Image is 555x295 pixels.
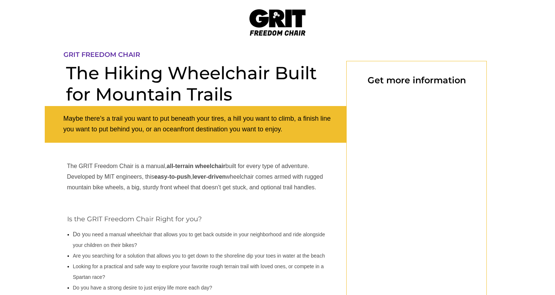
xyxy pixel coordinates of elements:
[63,51,140,59] span: GRIT FREEDOM CHAIR
[193,174,226,180] strong: lever-driven
[63,115,331,133] span: Maybe there’s a trail you want to put beneath your tires, a hill you want to climb, a finish line...
[66,62,317,105] span: The Hiking Wheelchair Built for Mountain Trails
[73,231,85,237] span: Do y
[73,285,212,291] span: Do you have a strong desire to just enjoy life more each day?
[167,163,225,169] strong: all-terrain wheelchair
[73,263,324,280] span: Looking for a practical and safe way to explore your favorite rough terrain trail with loved ones...
[368,75,466,85] span: Get more information
[67,215,202,223] span: Is the GRIT Freedom Chair Right for you?
[154,174,191,180] strong: easy-to-push
[67,163,323,190] span: The GRIT Freedom Chair is a manual, built for every type of adventure. Developed by MIT engineers...
[73,253,325,259] span: Are you searching for a solution that allows you to get down to the shoreline dip your toes in wa...
[73,232,325,248] span: ou need a manual wheelchair that allows you to get back outside in your neighborhood and ride alo...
